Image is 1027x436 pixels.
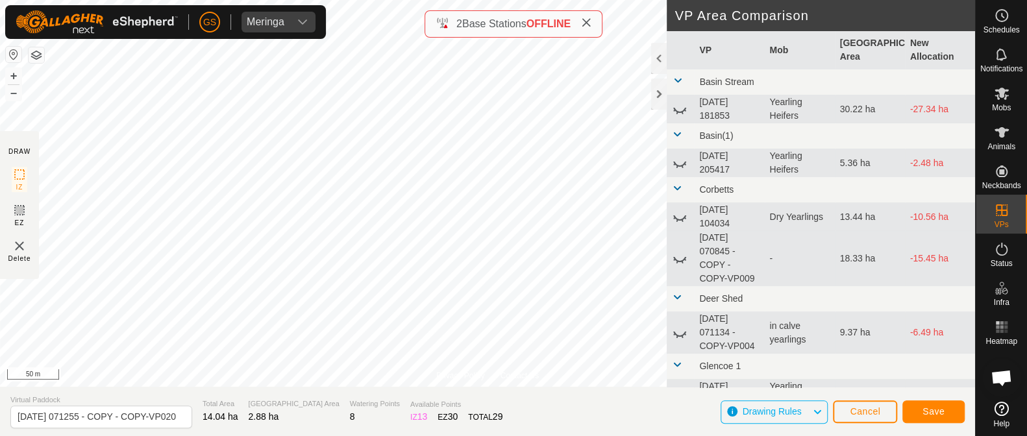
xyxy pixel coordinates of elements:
[694,203,764,231] td: [DATE] 104034
[905,203,975,231] td: -10.56 ha
[694,149,764,177] td: [DATE] 205417
[249,411,279,422] span: 2.88 ha
[694,380,764,407] td: [DATE] 065634
[993,420,1009,428] span: Help
[410,399,502,410] span: Available Points
[15,218,25,228] span: EZ
[983,26,1019,34] span: Schedules
[16,10,178,34] img: Gallagher Logo
[982,358,1021,397] a: Open chat
[699,293,743,304] span: Deer Shed
[905,380,975,407] td: +2.26 ha
[905,149,975,177] td: -2.48 ha
[770,380,830,407] div: Yearling Heifers
[203,16,216,29] span: GS
[699,130,733,141] span: Basin(1)
[350,411,355,422] span: 8
[29,47,44,63] button: Map Layers
[994,221,1008,228] span: VPs
[835,380,905,407] td: 0.62 ha
[501,370,539,381] a: Contact Us
[12,238,27,254] img: VP
[6,47,21,62] button: Reset Map
[350,398,400,409] span: Watering Points
[835,312,905,354] td: 9.37 ha
[699,184,734,195] span: Corbetts
[203,411,238,422] span: 14.04 ha
[982,182,1021,189] span: Neckbands
[417,411,428,422] span: 13
[742,406,801,417] span: Drawing Rules
[835,31,905,69] th: [GEOGRAPHIC_DATA] Area
[850,406,880,417] span: Cancel
[203,398,238,409] span: Total Area
[410,410,427,424] div: IZ
[905,95,975,123] td: -27.34 ha
[456,18,462,29] span: 2
[770,149,830,176] div: Yearling Heifers
[694,231,764,286] td: [DATE] 070845 - COPY - COPY-VP009
[438,410,458,424] div: EZ
[6,68,21,84] button: +
[835,231,905,286] td: 18.33 ha
[10,394,192,406] span: Virtual Paddock
[922,406,945,417] span: Save
[770,319,830,346] div: in calve yearlings
[902,400,965,423] button: Save
[770,95,830,123] div: Yearling Heifers
[694,31,764,69] th: VP
[835,149,905,177] td: 5.36 ha
[436,370,485,381] a: Privacy Policy
[987,143,1015,151] span: Animals
[448,411,458,422] span: 30
[290,12,316,32] div: dropdown trigger
[765,31,835,69] th: Mob
[699,77,754,87] span: Basin Stream
[247,17,284,27] div: Meringa
[770,252,830,265] div: -
[462,18,526,29] span: Base Stations
[835,203,905,231] td: 13.44 ha
[992,104,1011,112] span: Mobs
[468,410,502,424] div: TOTAL
[985,337,1017,345] span: Heatmap
[249,398,340,409] span: [GEOGRAPHIC_DATA] Area
[770,210,830,224] div: Dry Yearlings
[8,254,31,263] span: Delete
[16,182,23,192] span: IZ
[980,65,1022,73] span: Notifications
[694,312,764,354] td: [DATE] 071134 - COPY-VP004
[835,95,905,123] td: 30.22 ha
[493,411,503,422] span: 29
[993,298,1009,306] span: Infra
[905,31,975,69] th: New Allocation
[905,231,975,286] td: -15.45 ha
[694,95,764,123] td: [DATE] 181853
[833,400,897,423] button: Cancel
[241,12,290,32] span: Meringa
[6,85,21,101] button: –
[8,147,31,156] div: DRAW
[976,396,1027,433] a: Help
[674,8,975,23] h2: VP Area Comparison
[990,260,1012,267] span: Status
[526,18,571,29] span: OFFLINE
[905,312,975,354] td: -6.49 ha
[699,361,741,371] span: Glencoe 1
